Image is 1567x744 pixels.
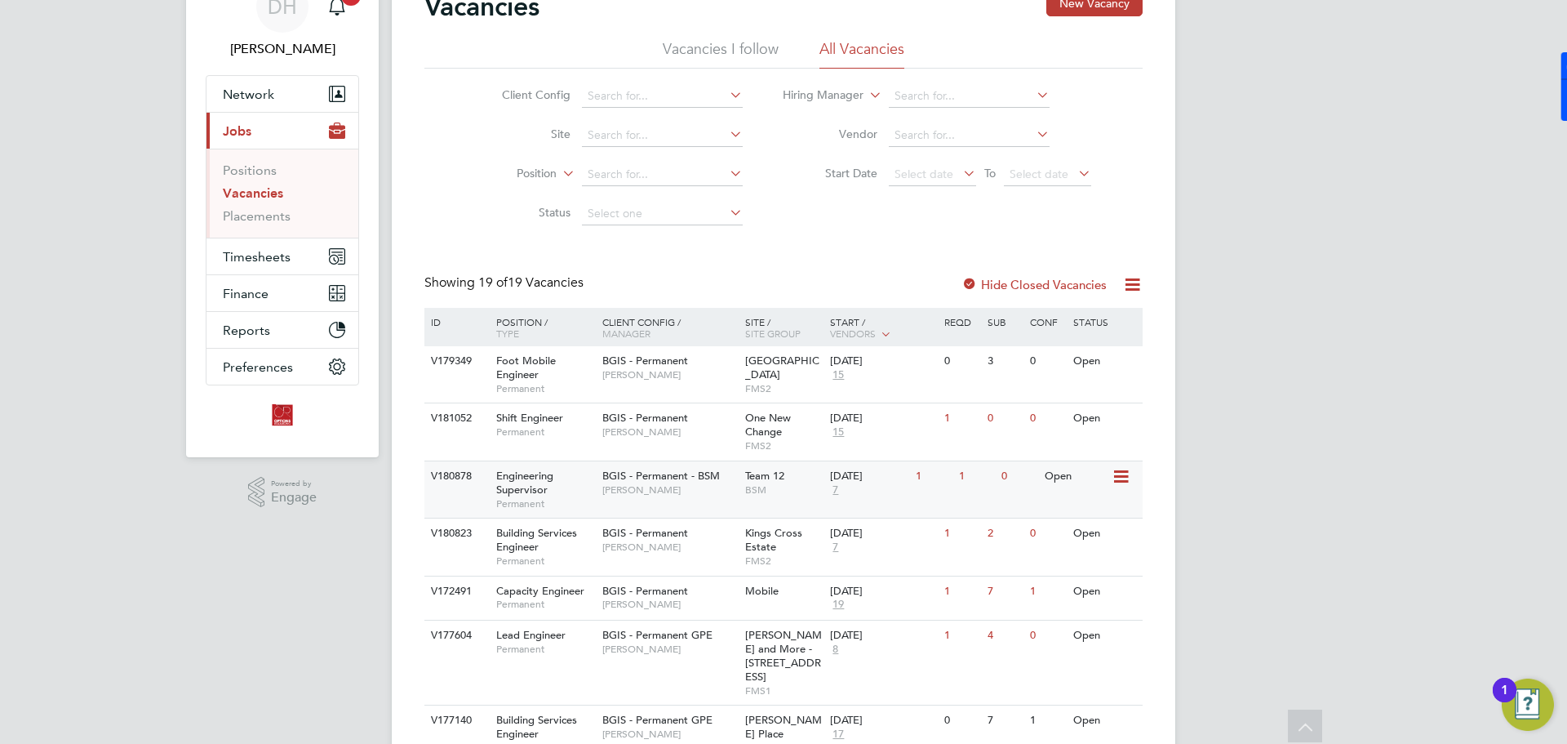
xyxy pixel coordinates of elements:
[745,469,784,483] span: Team 12
[496,598,594,611] span: Permanent
[830,354,936,368] div: [DATE]
[582,85,743,108] input: Search for...
[745,713,822,741] span: [PERSON_NAME] Place
[427,519,484,549] div: V180823
[830,643,841,657] span: 8
[602,598,737,611] span: [PERSON_NAME]
[1069,308,1140,336] div: Status
[830,541,841,555] span: 7
[1026,577,1068,607] div: 1
[496,411,563,425] span: Shift Engineer
[983,621,1026,651] div: 4
[223,359,293,375] span: Preferences
[223,286,269,301] span: Finance
[223,87,274,102] span: Network
[745,411,791,439] span: One New Change
[582,203,743,225] input: Select one
[830,598,846,612] span: 19
[206,275,358,311] button: Finance
[598,308,741,347] div: Client Config /
[741,308,827,347] div: Site /
[496,327,519,340] span: Type
[206,312,358,348] button: Reports
[889,85,1050,108] input: Search for...
[1502,679,1554,731] button: Open Resource Center, 1 new notification
[826,308,940,349] div: Start /
[477,205,570,220] label: Status
[955,461,997,492] div: 1
[602,469,720,483] span: BGIS - Permanent - BSM
[745,628,822,684] span: [PERSON_NAME] and More - [STREET_ADDRESS]
[496,526,577,554] span: Building Services Engineer
[830,368,846,382] span: 15
[223,123,251,139] span: Jobs
[983,519,1026,549] div: 2
[889,124,1050,147] input: Search for...
[830,483,841,497] span: 7
[496,555,594,568] span: Permanent
[1041,461,1112,492] div: Open
[602,327,650,340] span: Manager
[745,584,779,598] span: Mobile
[940,519,983,549] div: 1
[830,728,846,742] span: 17
[830,470,908,483] div: [DATE]
[1026,403,1068,434] div: 0
[745,354,819,381] span: [GEOGRAPHIC_DATA]
[830,425,846,439] span: 15
[602,541,737,554] span: [PERSON_NAME]
[496,382,594,395] span: Permanent
[602,628,712,642] span: BGIS - Permanent GPE
[271,477,317,491] span: Powered by
[206,349,358,385] button: Preferences
[1010,167,1068,181] span: Select date
[602,483,737,497] span: [PERSON_NAME]
[745,555,823,568] span: FMS2
[983,403,1026,434] div: 0
[745,382,823,395] span: FMS2
[940,308,983,336] div: Reqd
[427,308,484,336] div: ID
[602,411,688,425] span: BGIS - Permanent
[745,684,823,697] span: FMS1
[206,149,358,238] div: Jobs
[427,403,484,434] div: V181052
[602,643,737,656] span: [PERSON_NAME]
[1026,706,1068,736] div: 1
[983,346,1026,376] div: 3
[496,425,594,439] span: Permanent
[745,439,823,452] span: FMS2
[830,527,936,541] div: [DATE]
[484,308,598,347] div: Position /
[940,403,983,434] div: 1
[223,185,283,201] a: Vacancies
[248,477,317,508] a: Powered byEngage
[830,412,936,425] div: [DATE]
[602,368,737,381] span: [PERSON_NAME]
[602,354,688,368] span: BGIS - Permanent
[427,621,484,651] div: V177604
[1069,519,1140,549] div: Open
[745,327,801,340] span: Site Group
[830,714,936,728] div: [DATE]
[979,163,1001,184] span: To
[223,323,270,338] span: Reports
[496,354,556,381] span: Foot Mobile Engineer
[1026,346,1068,376] div: 0
[496,469,553,497] span: Engineering Supervisor
[940,577,983,607] div: 1
[770,87,863,104] label: Hiring Manager
[223,208,291,224] a: Placements
[983,706,1026,736] div: 7
[602,425,737,439] span: [PERSON_NAME]
[1026,519,1068,549] div: 0
[745,526,802,554] span: Kings Cross Estate
[1069,403,1140,434] div: Open
[830,585,936,599] div: [DATE]
[496,643,594,656] span: Permanent
[1069,706,1140,736] div: Open
[912,461,954,492] div: 1
[602,526,688,540] span: BGIS - Permanent
[496,497,594,510] span: Permanent
[478,274,508,291] span: 19 of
